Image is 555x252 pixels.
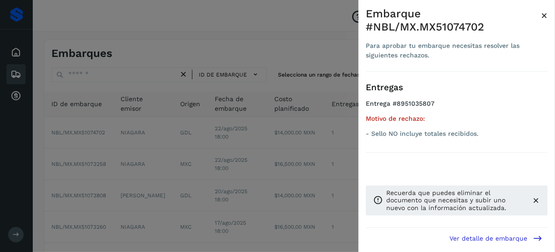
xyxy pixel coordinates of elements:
[366,7,541,34] div: Embarque #NBL/MX.MX51074702
[366,130,548,138] p: - Sello NO incluye totales recibidos.
[366,115,548,123] h5: Motivo de rechazo:
[366,100,548,115] h4: Entrega #8951035807
[366,41,541,60] div: Para aprobar tu embarque necesitas resolver las siguientes rechazos.
[449,235,527,242] span: Ver detalle de embarque
[444,228,548,248] button: Ver detalle de embarque
[366,82,548,93] h3: Entregas
[541,9,548,22] span: ×
[541,7,548,24] button: Close
[386,189,524,212] p: Recuerda que puedes eliminar el documento que necesitas y subir uno nuevo con la información actu...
